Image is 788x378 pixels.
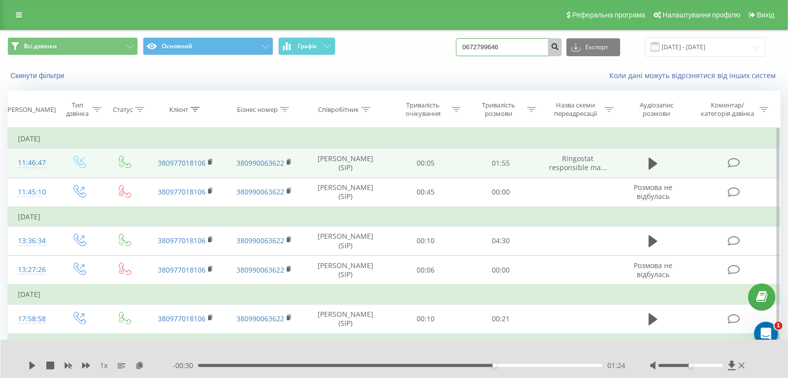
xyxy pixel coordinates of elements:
[158,187,206,196] a: 380977018106
[699,101,757,118] div: Коментар/категорія дзвінка
[549,101,602,118] div: Назва схеми переадресації
[100,361,108,371] span: 1 x
[18,153,46,173] div: 11:46:47
[278,37,336,55] button: Графік
[8,284,781,304] td: [DATE]
[775,322,783,330] span: 1
[318,105,359,114] div: Співробітник
[609,71,781,80] a: Коли дані можуть відрізнятися вiд інших систем
[158,158,206,168] a: 380977018106
[303,226,388,255] td: [PERSON_NAME] (SIP)
[626,101,687,118] div: Аудіозапис розмови
[607,361,625,371] span: 01:24
[237,105,278,114] div: Бізнес номер
[757,11,775,19] span: Вихід
[236,236,284,245] a: 380990063622
[463,304,539,334] td: 00:21
[634,183,673,201] span: Розмова не відбулась
[472,101,525,118] div: Тривалість розмови
[388,149,463,178] td: 00:05
[566,38,620,56] button: Експорт
[463,149,539,178] td: 01:55
[18,260,46,280] div: 13:27:26
[303,149,388,178] td: [PERSON_NAME] (SIP)
[18,183,46,202] div: 11:45:10
[388,178,463,207] td: 00:45
[572,11,646,19] span: Реферальна програма
[18,309,46,329] div: 17:58:58
[65,101,90,118] div: Тип дзвінка
[689,364,693,368] div: Accessibility label
[158,236,206,245] a: 380977018106
[158,314,206,323] a: 380977018106
[143,37,273,55] button: Основний
[236,265,284,275] a: 380990063622
[463,256,539,285] td: 00:00
[158,265,206,275] a: 380977018106
[113,105,133,114] div: Статус
[7,71,69,80] button: Скинути фільтри
[24,42,57,50] span: Всі дзвінки
[388,226,463,255] td: 00:10
[493,364,497,368] div: Accessibility label
[754,322,778,346] iframe: Intercom live chat
[634,261,673,279] span: Розмова не відбулась
[388,304,463,334] td: 00:10
[18,231,46,251] div: 13:36:34
[298,43,317,50] span: Графік
[8,129,781,149] td: [DATE]
[236,314,284,323] a: 380990063622
[663,11,740,19] span: Налаштування профілю
[463,178,539,207] td: 00:00
[388,256,463,285] td: 00:06
[236,187,284,196] a: 380990063622
[8,207,781,227] td: [DATE]
[549,154,607,172] span: Ringostat responsible ma...
[5,105,56,114] div: [PERSON_NAME]
[173,361,198,371] span: - 00:30
[303,178,388,207] td: [PERSON_NAME] (SIP)
[303,256,388,285] td: [PERSON_NAME] (SIP)
[397,101,450,118] div: Тривалість очікування
[7,37,138,55] button: Всі дзвінки
[236,158,284,168] a: 380990063622
[463,226,539,255] td: 04:30
[8,334,781,354] td: Вівторок, 11 Березня 2025
[169,105,188,114] div: Клієнт
[456,38,562,56] input: Пошук за номером
[303,304,388,334] td: [PERSON_NAME] (SIP)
